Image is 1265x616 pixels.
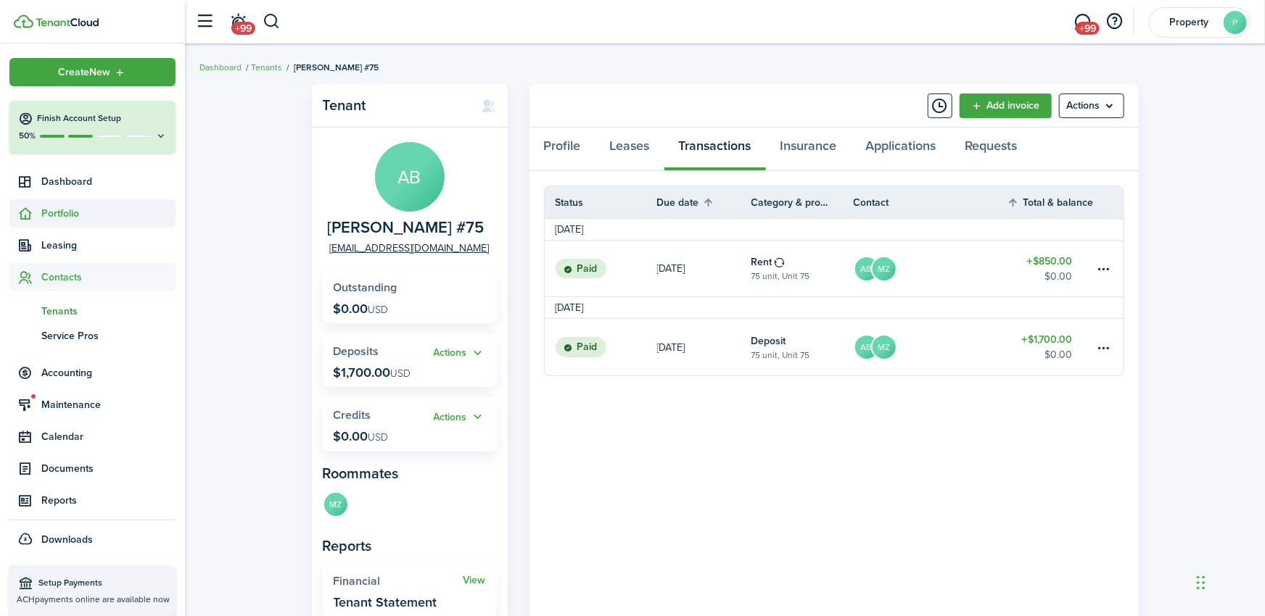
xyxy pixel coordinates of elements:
[18,130,36,142] p: 50%
[854,241,1008,296] a: ABMZ
[9,486,176,515] a: Reports
[9,101,176,153] button: Finish Account Setup50%
[1007,241,1094,296] a: $850.00$0.00
[41,461,176,476] span: Documents
[330,241,490,256] a: [EMAIL_ADDRESS][DOMAIN_NAME]
[1076,22,1100,35] span: +99
[657,241,751,296] a: [DATE]
[751,349,810,362] table-subtitle: 75 unit, Unit 75
[36,18,99,27] img: TenantCloud
[434,409,486,425] button: Actions
[328,219,485,237] span: Alexis Broughton #75
[41,174,176,189] span: Dashboard
[1224,11,1247,34] avatar-text: P
[323,491,349,520] a: MZ
[556,337,606,357] status: Paid
[38,576,168,591] span: Setup Payments
[1044,269,1072,284] table-amount-description: $0.00
[59,67,111,78] span: Create New
[854,319,1008,375] a: ABMZ
[334,575,463,588] widget-stats-title: Financial
[852,128,951,171] a: Applications
[41,206,176,221] span: Portfolio
[1044,347,1072,362] table-amount-description: $0.00
[191,8,219,36] button: Open sidebar
[463,575,486,586] a: View
[41,270,176,285] span: Contacts
[855,257,878,280] avatar-text: AB
[434,409,486,425] button: Open menu
[596,128,664,171] a: Leases
[41,397,176,412] span: Maintenance
[1059,93,1124,118] menu-btn: Actions
[334,343,379,359] span: Deposits
[391,366,411,381] span: USD
[657,340,685,355] p: [DATE]
[41,532,93,547] span: Downloads
[368,302,389,317] span: USD
[9,167,176,196] a: Dashboard
[225,4,252,41] a: Notifications
[873,336,896,359] avatar-text: MZ
[751,254,772,270] table-info-title: Rent
[1021,332,1072,347] table-amount-title: $1,700.00
[1007,319,1094,375] a: $1,700.00$0.00
[751,241,854,296] a: Rent75 unit, Unit 75
[375,142,445,212] avatar-text: AB
[751,333,786,349] table-info-title: Deposit
[41,365,176,380] span: Accounting
[545,241,657,296] a: Paid
[951,128,1032,171] a: Requests
[766,128,852,171] a: Insurance
[294,61,379,74] span: [PERSON_NAME] #75
[9,323,176,348] a: Service Pros
[9,58,176,86] button: Open menu
[960,93,1052,118] a: Add invoice
[545,195,657,210] th: Status
[657,319,751,375] a: [DATE]
[334,407,371,423] span: Credits
[199,61,242,74] a: Dashboard
[545,319,657,375] a: Paid
[556,259,606,279] status: Paid
[323,535,497,557] panel-main-subtitle: Reports
[37,112,167,125] h4: Finish Account Setup
[368,430,389,445] span: USD
[873,257,896,280] avatar-text: MZ
[323,97,467,114] panel-main-title: Tenant
[41,493,176,508] span: Reports
[1059,93,1124,118] button: Open menu
[324,493,347,516] avatar-text: MZ
[1007,193,1094,211] th: Sort
[1197,561,1206,604] div: Drag
[1160,17,1218,28] span: Property
[334,429,389,444] p: $0.00
[41,238,176,253] span: Leasing
[854,195,1008,210] th: Contact
[1192,546,1265,616] iframe: Chat Widget
[14,14,33,28] img: TenantCloud
[855,336,878,359] avatar-text: AB
[41,304,176,319] span: Tenants
[751,270,810,283] table-subtitle: 75 unit, Unit 75
[334,301,389,316] p: $0.00
[35,593,170,606] span: payments online are available now
[263,9,281,34] button: Search
[751,195,854,210] th: Category & property
[434,345,486,362] button: Open menu
[530,128,596,171] a: Profile
[334,365,411,380] p: $1,700.00
[9,299,176,323] a: Tenants
[334,279,397,296] span: Outstanding
[231,22,255,35] span: +99
[1026,254,1072,269] table-amount-title: $850.00
[17,593,168,606] p: ACH
[434,345,486,362] button: Actions
[251,61,282,74] a: Tenants
[928,93,952,118] button: Timeline
[657,193,751,211] th: Sort
[1069,4,1097,41] a: Messaging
